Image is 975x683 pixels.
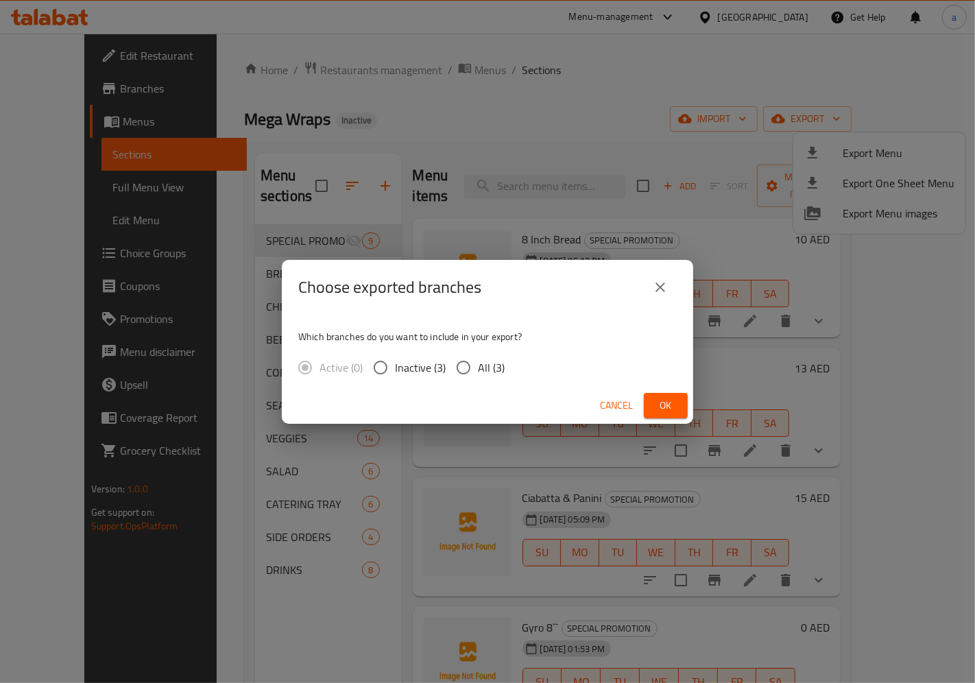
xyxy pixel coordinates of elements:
[395,359,446,376] span: Inactive (3)
[298,276,481,298] h2: Choose exported branches
[600,397,633,414] span: Cancel
[644,271,677,304] button: close
[320,359,363,376] span: Active (0)
[594,393,638,418] button: Cancel
[478,359,505,376] span: All (3)
[644,393,688,418] button: Ok
[298,330,677,344] p: Which branches do you want to include in your export?
[655,397,677,414] span: Ok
